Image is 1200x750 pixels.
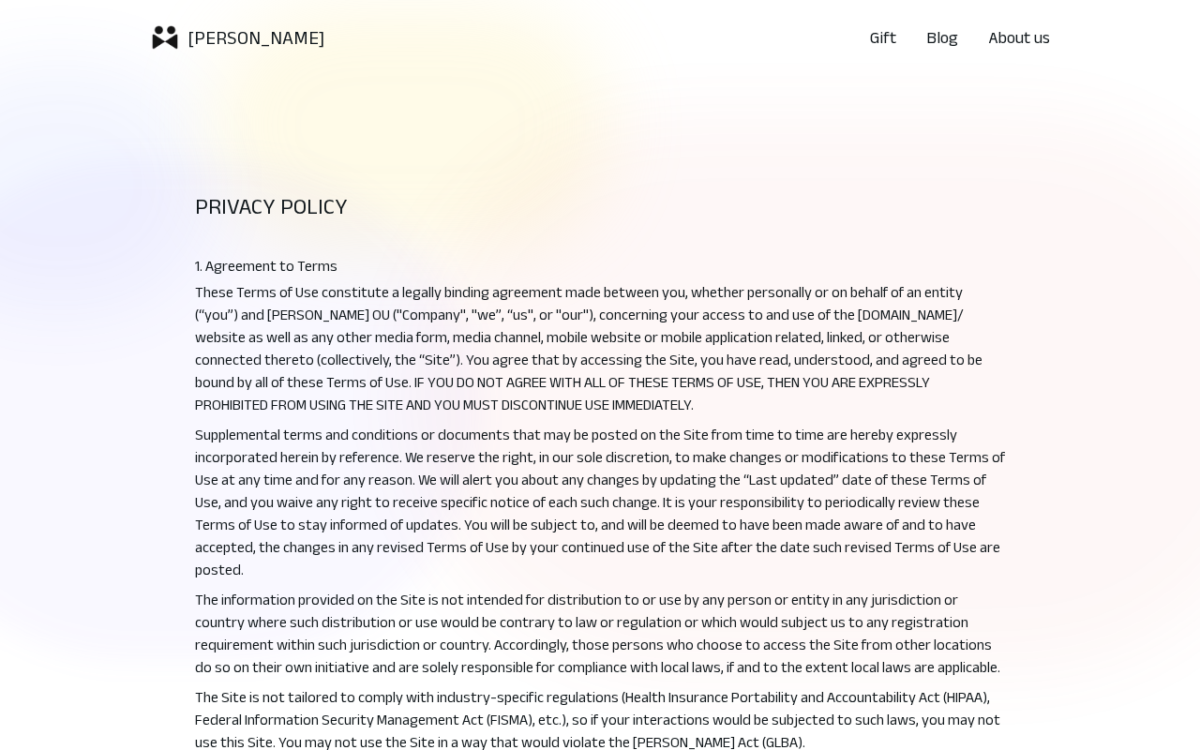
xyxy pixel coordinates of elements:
[195,424,1005,581] p: Supplemental terms and conditions or documents that may be posted on the Site from time to time a...
[195,180,1005,232] h1: Privacy Policy
[187,24,324,51] p: [PERSON_NAME]
[150,22,180,52] img: logoicon
[870,24,896,51] a: Gift
[150,22,324,52] a: logoicon[PERSON_NAME]
[195,232,1005,277] p: 1. Agreement to Terms
[195,281,1005,416] p: These Terms of Use constitute a legally binding agreement made between you, whether personally or...
[988,24,1050,51] a: About us
[926,24,958,51] a: Blog
[195,589,1005,679] p: The information provided on the Site is not intended for distribution to or use by any person or ...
